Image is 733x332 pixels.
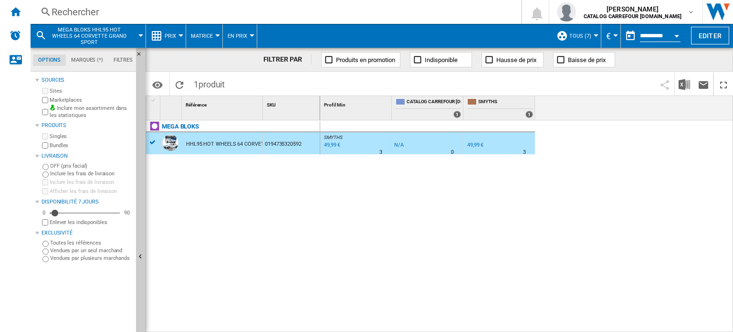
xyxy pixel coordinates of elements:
span: Indisponible [425,56,458,64]
md-tab-item: Options [33,54,66,66]
md-menu: Currency [601,24,621,48]
span: Baisse de prix [568,56,606,64]
input: Marketplaces [42,97,48,103]
button: € [606,24,616,48]
div: MEGA BLOKS HHL95 HOT WHEELS 64 CORVETTE GRAND SPORT [35,24,141,48]
input: Inclure les frais de livraison [42,179,48,185]
div: 49,99 € [467,142,483,148]
div: Rechercher [52,5,496,19]
md-tab-item: Marques (*) [66,54,108,66]
label: Singles [50,133,132,140]
label: Bundles [50,142,132,149]
button: En Prix [228,24,252,48]
div: SMYTHS 1 offers sold by SMYTHS [465,96,535,120]
input: Afficher les frais de livraison [42,219,48,225]
input: OFF (prix facial) [42,164,49,170]
md-slider: Disponibilité [50,208,120,218]
button: Open calendar [668,26,685,43]
button: MEGA BLOKS HHL95 HOT WHEELS 64 CORVETTE GRAND SPORT [51,24,137,48]
input: Vendues par plusieurs marchands [42,256,49,262]
label: Sites [50,87,132,95]
button: Baisse de prix [553,52,615,67]
img: alerts-logo.svg [10,30,21,41]
label: Inclure les frais de livraison [50,170,132,177]
input: Bundles [42,142,48,149]
div: 1 offers sold by SMYTHS [525,111,533,118]
span: SMYTHS [324,135,342,140]
span: € [606,31,611,41]
button: Indisponible [410,52,472,67]
b: CATALOG CARREFOUR [DOMAIN_NAME] [584,13,681,20]
div: Délai de livraison : 0 jour [451,148,454,157]
label: Enlever les indisponibles [50,219,132,226]
div: Délai de livraison : 3 jours [523,148,526,157]
div: Livraison [42,152,132,160]
input: Afficher les frais de livraison [42,188,48,194]
button: Masquer [136,48,147,65]
button: Prix [165,24,181,48]
button: Télécharger au format Excel [675,73,694,96]
input: Inclure mon assortiment dans les statistiques [42,106,48,118]
div: Cliquez pour filtrer sur cette marque [162,121,199,132]
label: Marketplaces [50,96,132,104]
input: Vendues par un seul marchand [42,248,49,255]
span: TOUS (7) [569,33,591,39]
div: FILTRER PAR [263,55,312,64]
button: Editer [691,27,729,44]
div: Référence Sort None [184,96,262,111]
button: md-calendar [621,26,640,45]
button: Produits en promotion [321,52,400,67]
div: 90 [122,209,132,216]
div: Mise à jour : jeudi 21 août 2025 07:08 [323,140,340,150]
span: CATALOG CARREFOUR [DOMAIN_NAME] [407,98,461,107]
label: Inclure mon assortiment dans les statistiques [50,105,132,119]
span: MEGA BLOKS HHL95 HOT WHEELS 64 CORVETTE GRAND SPORT [51,27,127,45]
span: Profil Min [324,102,346,107]
span: Produits en promotion [336,56,395,64]
input: Inclure les frais de livraison [42,171,49,178]
span: 1 [189,73,230,93]
div: CATALOG CARREFOUR [DOMAIN_NAME] 1 offers sold by CATALOG CARREFOUR JOUET.FR [394,96,463,120]
div: Produits [42,122,132,129]
div: 49,99 € [466,140,483,150]
input: Singles [42,133,48,139]
div: N/A [394,140,404,150]
label: Vendues par plusieurs marchands [50,255,132,262]
button: Recharger [170,73,189,96]
button: Options [148,76,167,93]
label: Inclure les frais de livraison [50,179,132,186]
div: 0 [40,209,48,216]
img: mysite-bg-18x18.png [50,105,55,110]
button: Hausse de prix [482,52,544,67]
div: 1 offers sold by CATALOG CARREFOUR JOUET.FR [453,111,461,118]
div: SKU Sort None [265,96,320,111]
div: Sources [42,76,132,84]
div: Exclusivité [42,229,132,237]
div: HHL95 HOT WHEELS 64 CORVETTE GRAND SPORT [186,133,307,155]
div: Sort None [265,96,320,111]
md-tab-item: Filtres [108,54,138,66]
button: TOUS (7) [569,24,596,48]
div: Délai de livraison : 3 jours [379,148,382,157]
span: Prix [165,33,176,39]
span: SMYTHS [478,98,533,107]
span: produit [199,79,225,89]
label: Vendues par un seul marchand [50,247,132,254]
div: Profil Min Sort None [322,96,391,111]
span: En Prix [228,33,247,39]
span: SKU [267,102,276,107]
button: Partager ce bookmark avec d'autres [655,73,674,96]
input: Sites [42,88,48,94]
label: Toutes les références [50,239,132,246]
img: excel-24x24.png [679,79,690,90]
div: Sort None [184,96,262,111]
button: Plein écran [714,73,733,96]
span: Référence [186,102,207,107]
span: [PERSON_NAME] [584,4,681,14]
button: Envoyer ce rapport par email [694,73,713,96]
div: Sort None [162,96,181,111]
span: Hausse de prix [496,56,536,64]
